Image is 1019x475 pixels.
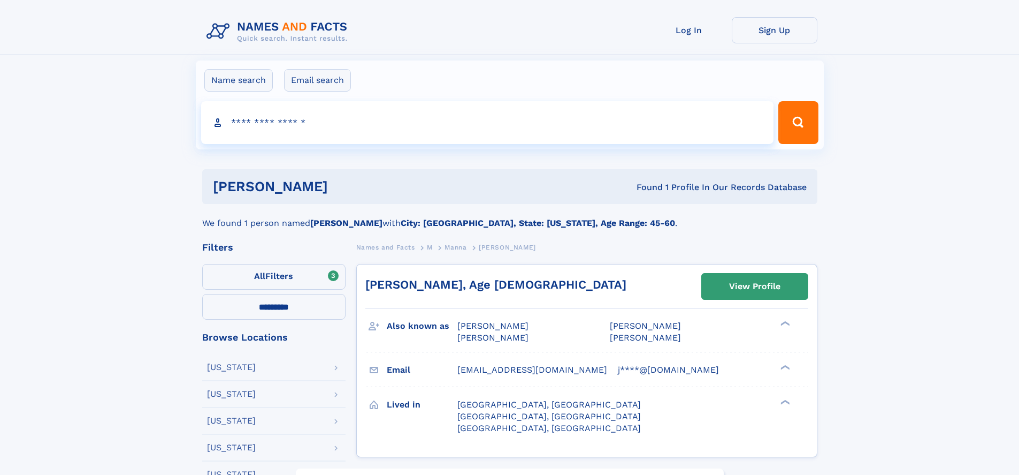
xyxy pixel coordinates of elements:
span: All [254,271,265,281]
span: M [427,244,433,251]
div: We found 1 person named with . [202,204,817,230]
span: [GEOGRAPHIC_DATA], [GEOGRAPHIC_DATA] [457,423,641,433]
a: Names and Facts [356,240,415,254]
h3: Also known as [387,317,457,335]
h3: Lived in [387,396,457,414]
b: [PERSON_NAME] [310,218,382,228]
span: [PERSON_NAME] [610,321,681,331]
span: [GEOGRAPHIC_DATA], [GEOGRAPHIC_DATA] [457,399,641,410]
span: [PERSON_NAME] [610,333,681,343]
div: [US_STATE] [207,443,256,452]
label: Name search [204,69,273,92]
div: ❯ [778,398,791,405]
a: Log In [646,17,732,43]
div: [US_STATE] [207,390,256,398]
button: Search Button [778,101,818,144]
span: [EMAIL_ADDRESS][DOMAIN_NAME] [457,365,607,375]
img: Logo Names and Facts [202,17,356,46]
a: View Profile [702,274,808,299]
div: Filters [202,243,346,252]
div: [US_STATE] [207,363,256,372]
span: [PERSON_NAME] [457,321,528,331]
h1: [PERSON_NAME] [213,180,482,193]
span: [PERSON_NAME] [479,244,536,251]
input: search input [201,101,774,144]
div: View Profile [729,274,780,299]
b: City: [GEOGRAPHIC_DATA], State: [US_STATE], Age Range: 45-60 [401,218,675,228]
div: [US_STATE] [207,417,256,425]
label: Email search [284,69,351,92]
a: Sign Up [732,17,817,43]
span: [GEOGRAPHIC_DATA], [GEOGRAPHIC_DATA] [457,411,641,421]
h3: Email [387,361,457,379]
label: Filters [202,264,346,290]
div: ❯ [778,364,791,371]
a: Manna [445,240,466,254]
a: M [427,240,433,254]
span: [PERSON_NAME] [457,333,528,343]
div: ❯ [778,320,791,327]
span: Manna [445,244,466,251]
a: [PERSON_NAME], Age [DEMOGRAPHIC_DATA] [365,278,626,291]
div: Browse Locations [202,333,346,342]
div: Found 1 Profile In Our Records Database [482,182,807,193]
